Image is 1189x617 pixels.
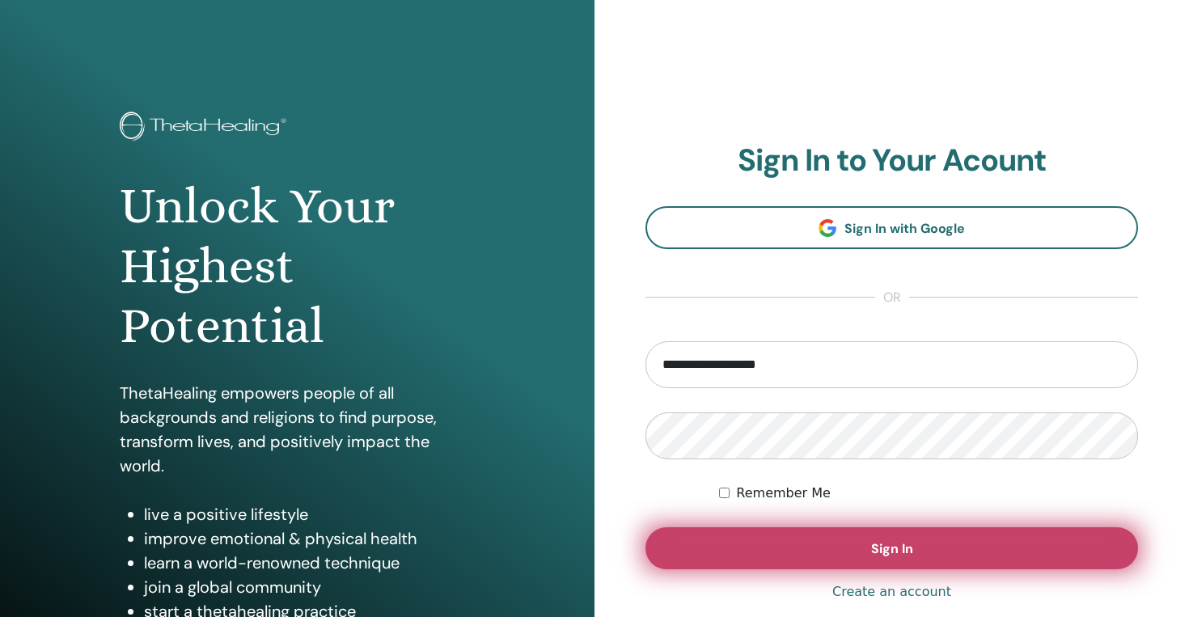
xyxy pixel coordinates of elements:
span: Sign In [871,540,913,557]
a: Create an account [832,582,951,602]
li: join a global community [144,575,476,599]
li: live a positive lifestyle [144,502,476,526]
li: improve emotional & physical health [144,526,476,551]
h2: Sign In to Your Acount [645,142,1138,180]
span: or [875,288,909,307]
li: learn a world-renowned technique [144,551,476,575]
label: Remember Me [736,484,831,503]
a: Sign In with Google [645,206,1138,249]
div: Keep me authenticated indefinitely or until I manually logout [719,484,1138,503]
h1: Unlock Your Highest Potential [120,176,476,357]
p: ThetaHealing empowers people of all backgrounds and religions to find purpose, transform lives, a... [120,381,476,478]
span: Sign In with Google [844,220,965,237]
button: Sign In [645,527,1138,569]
